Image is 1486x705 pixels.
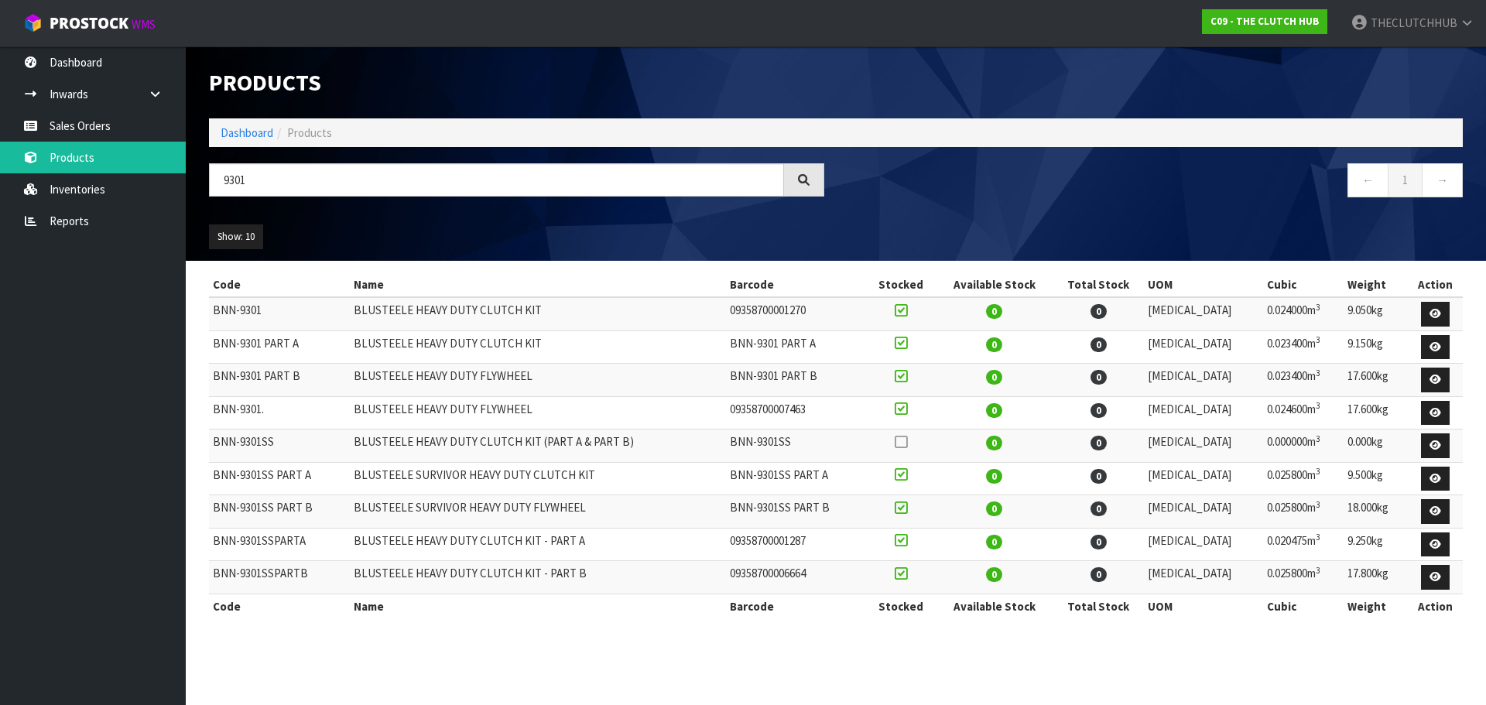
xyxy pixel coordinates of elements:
td: [MEDICAL_DATA] [1144,528,1263,561]
input: Search products [209,163,784,197]
td: 0.025800m [1263,462,1343,495]
td: 0.025800m [1263,561,1343,594]
th: Available Stock [936,272,1053,297]
th: Cubic [1263,272,1343,297]
span: 0 [1091,501,1107,516]
td: BLUSTEELE HEAVY DUTY CLUTCH KIT [350,330,726,364]
td: 9.050kg [1344,297,1407,330]
span: 0 [986,535,1002,549]
td: [MEDICAL_DATA] [1144,364,1263,397]
td: 9.500kg [1344,462,1407,495]
td: [MEDICAL_DATA] [1144,462,1263,495]
td: 0.025800m [1263,495,1343,529]
span: 0 [1091,304,1107,319]
td: 18.000kg [1344,495,1407,529]
th: Barcode [726,594,867,618]
td: 0.000000m [1263,430,1343,463]
span: ProStock [50,13,128,33]
th: Action [1407,594,1463,618]
td: BNN-9301 PART B [726,364,867,397]
th: Stocked [867,594,936,618]
th: UOM [1144,594,1263,618]
td: 09358700001287 [726,528,867,561]
span: 0 [986,304,1002,319]
a: ← [1347,163,1388,197]
td: BLUSTEELE HEAVY DUTY CLUTCH KIT - PART B [350,561,726,594]
th: Code [209,594,350,618]
td: BNN-9301 PART A [209,330,350,364]
td: 0.024000m [1263,297,1343,330]
td: 17.800kg [1344,561,1407,594]
span: 0 [1091,567,1107,582]
span: 0 [986,370,1002,385]
a: Dashboard [221,125,273,140]
a: → [1422,163,1463,197]
th: UOM [1144,272,1263,297]
span: 0 [1091,469,1107,484]
td: BNN-9301SS [726,430,867,463]
sup: 3 [1316,433,1320,444]
sup: 3 [1316,532,1320,542]
sup: 3 [1316,334,1320,345]
th: Action [1407,272,1463,297]
th: Code [209,272,350,297]
span: Products [287,125,332,140]
span: 0 [1091,370,1107,385]
td: 09358700001270 [726,297,867,330]
span: THECLUTCHHUB [1371,15,1457,30]
sup: 3 [1316,368,1320,378]
span: 0 [1091,436,1107,450]
img: cube-alt.png [23,13,43,33]
td: BNN-9301SS PART B [726,495,867,529]
td: BNN-9301 PART B [209,364,350,397]
td: BNN-9301SS PART A [726,462,867,495]
span: 0 [1091,535,1107,549]
th: Weight [1344,272,1407,297]
sup: 3 [1316,499,1320,510]
td: BLUSTEELE HEAVY DUTY FLYWHEEL [350,396,726,430]
th: Name [350,272,726,297]
td: [MEDICAL_DATA] [1144,495,1263,529]
th: Stocked [867,272,936,297]
td: 17.600kg [1344,364,1407,397]
span: 0 [986,403,1002,418]
a: 1 [1388,163,1423,197]
span: 0 [986,469,1002,484]
td: [MEDICAL_DATA] [1144,561,1263,594]
th: Total Stock [1053,272,1144,297]
sup: 3 [1316,466,1320,477]
span: 0 [1091,403,1107,418]
sup: 3 [1316,565,1320,576]
span: 0 [986,501,1002,516]
td: BNN-9301SS PART B [209,495,350,529]
td: 9.150kg [1344,330,1407,364]
th: Available Stock [936,594,1053,618]
span: 0 [986,567,1002,582]
th: Barcode [726,272,867,297]
td: 0.023400m [1263,364,1343,397]
th: Weight [1344,594,1407,618]
td: [MEDICAL_DATA] [1144,430,1263,463]
td: [MEDICAL_DATA] [1144,396,1263,430]
sup: 3 [1316,400,1320,411]
td: 9.250kg [1344,528,1407,561]
td: BNN-9301SS PART A [209,462,350,495]
td: BLUSTEELE SURVIVOR HEAVY DUTY FLYWHEEL [350,495,726,529]
span: 0 [1091,337,1107,352]
td: BNN-9301 [209,297,350,330]
nav: Page navigation [847,163,1463,201]
td: 09358700006664 [726,561,867,594]
td: 0.023400m [1263,330,1343,364]
th: Name [350,594,726,618]
td: BLUSTEELE HEAVY DUTY FLYWHEEL [350,364,726,397]
h1: Products [209,70,824,95]
td: BLUSTEELE HEAVY DUTY CLUTCH KIT [350,297,726,330]
td: 0.024600m [1263,396,1343,430]
td: BNN-9301SS [209,430,350,463]
td: 0.020475m [1263,528,1343,561]
td: BNN-9301SSPARTB [209,561,350,594]
td: 09358700007463 [726,396,867,430]
td: BNN-9301 PART A [726,330,867,364]
td: [MEDICAL_DATA] [1144,330,1263,364]
td: 17.600kg [1344,396,1407,430]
